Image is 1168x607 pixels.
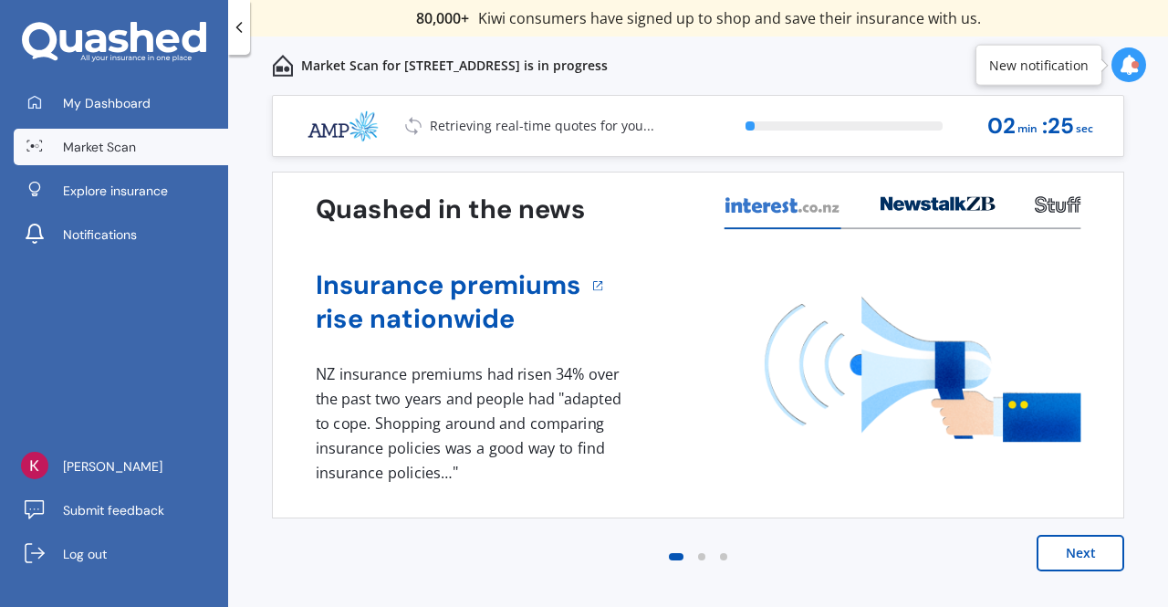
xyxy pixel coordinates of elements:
p: Market Scan for [STREET_ADDRESS] is in progress [301,57,608,75]
span: [PERSON_NAME] [63,457,162,476]
span: Notifications [63,225,137,244]
span: Explore insurance [63,182,168,200]
span: Submit feedback [63,501,164,519]
a: Submit feedback [14,492,228,529]
div: New notification [989,56,1089,74]
a: rise nationwide [316,302,581,336]
h3: Quashed in the news [316,193,585,226]
p: Retrieving real-time quotes for you... [430,117,654,135]
span: Market Scan [63,138,136,156]
img: home-and-contents.b802091223b8502ef2dd.svg [272,55,294,77]
img: media image [765,297,1081,442]
img: ACg8ocI6O5mJKSokr4ZTAIH-Un3MPK3qvYkUOgUdoBbyfdH8YmmCIQ=s96-c [21,452,48,479]
a: Market Scan [14,129,228,165]
a: Explore insurance [14,173,228,209]
a: Log out [14,536,228,572]
a: [PERSON_NAME] [14,448,228,485]
span: min [1017,117,1038,141]
a: My Dashboard [14,85,228,121]
span: sec [1076,117,1093,141]
div: NZ insurance premiums had risen 34% over the past two years and people had "adapted to cope. Shop... [316,362,628,485]
a: Notifications [14,216,228,253]
span: My Dashboard [63,94,151,112]
button: Next [1037,535,1124,571]
span: : 25 [1042,114,1074,139]
span: Log out [63,545,107,563]
a: Insurance premiums [316,268,581,302]
span: 02 [987,114,1016,139]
